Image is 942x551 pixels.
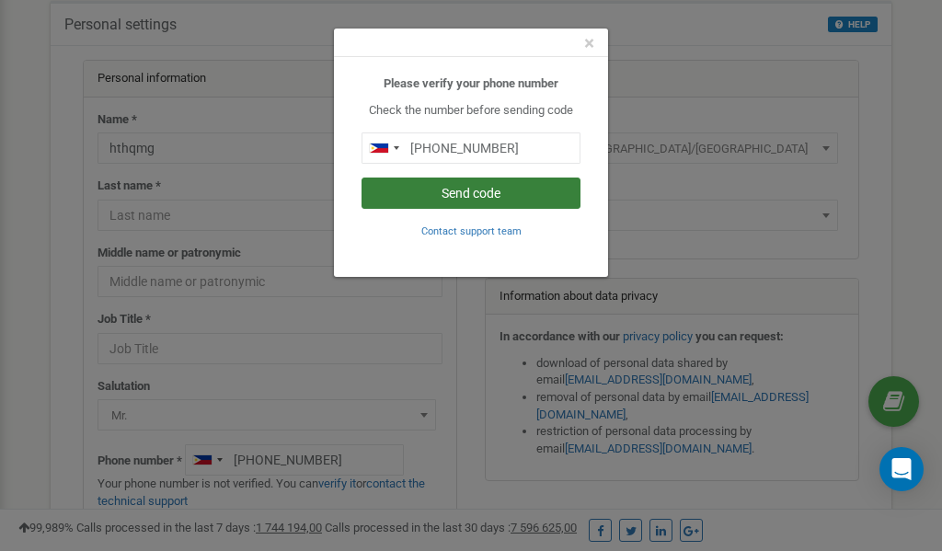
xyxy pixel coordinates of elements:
[584,32,594,54] span: ×
[362,132,580,164] input: 0905 123 4567
[879,447,924,491] div: Open Intercom Messenger
[362,133,405,163] div: Telephone country code
[362,178,580,209] button: Send code
[421,224,522,237] a: Contact support team
[584,34,594,53] button: Close
[421,225,522,237] small: Contact support team
[362,102,580,120] p: Check the number before sending code
[384,76,558,90] b: Please verify your phone number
